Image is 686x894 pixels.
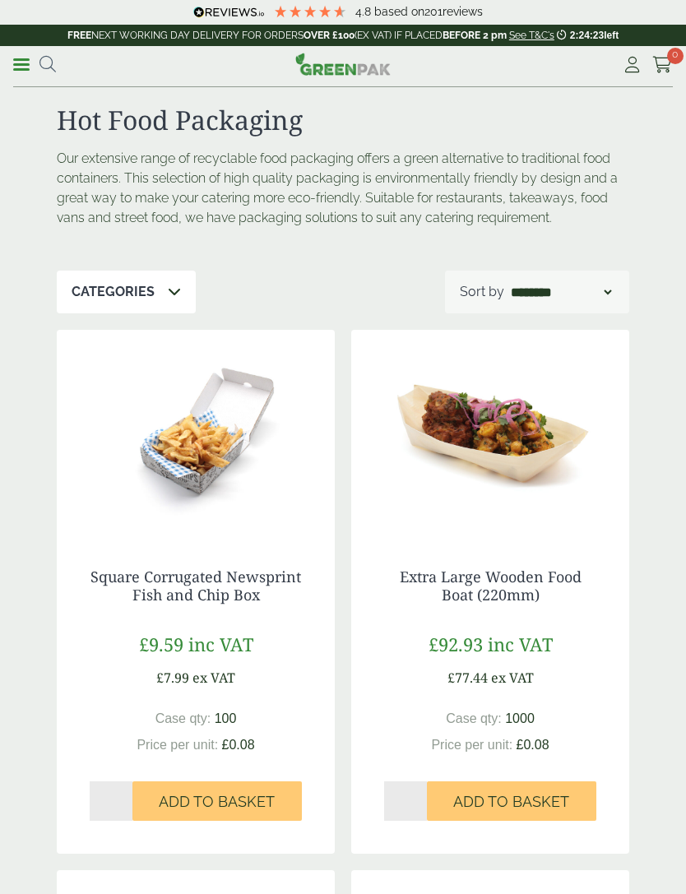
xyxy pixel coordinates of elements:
[652,57,673,73] i: Cart
[295,53,391,76] img: GreenPak Supplies
[222,738,255,752] span: £0.08
[400,567,582,604] a: Extra Large Wooden Food Boat (220mm)
[431,738,512,752] span: Price per unit:
[424,5,443,18] span: 201
[509,30,554,41] a: See T&C's
[67,30,91,41] strong: FREE
[90,567,301,604] a: Square Corrugated Newsprint Fish and Chip Box
[505,711,535,725] span: 1000
[491,669,534,687] span: ex VAT
[517,738,549,752] span: £0.08
[488,632,553,656] span: inc VAT
[132,781,302,821] button: Add to Basket
[443,30,507,41] strong: BEFORE 2 pm
[139,632,183,656] span: £9.59
[446,711,502,725] span: Case qty:
[622,57,642,73] i: My Account
[57,330,335,535] img: 2520069 Square News Fish n Chip Corrugated Box - Open with Chips
[443,5,483,18] span: reviews
[604,30,619,41] span: left
[304,30,355,41] strong: OVER £100
[447,669,488,687] span: £77.44
[57,149,629,228] p: Our extensive range of recyclable food packaging offers a green alternative to traditional food c...
[429,632,483,656] span: £92.93
[374,5,424,18] span: Based on
[188,632,253,656] span: inc VAT
[273,4,347,19] div: 4.79 Stars
[57,243,58,244] p: [URL][DOMAIN_NAME]
[427,781,596,821] button: Add to Basket
[192,669,235,687] span: ex VAT
[156,669,189,687] span: £7.99
[155,711,211,725] span: Case qty:
[351,330,629,535] img: Extra Large Wooden Boat 220mm with food contents V2 2920004AE
[137,738,218,752] span: Price per unit:
[57,104,629,136] h1: Hot Food Packaging
[355,5,374,18] span: 4.8
[570,30,604,41] span: 2:24:23
[667,48,684,64] span: 0
[159,793,275,811] span: Add to Basket
[508,282,614,302] select: Shop order
[460,282,504,302] p: Sort by
[652,53,673,77] a: 0
[453,793,569,811] span: Add to Basket
[215,711,237,725] span: 100
[193,7,265,18] img: REVIEWS.io
[72,282,155,302] p: Categories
